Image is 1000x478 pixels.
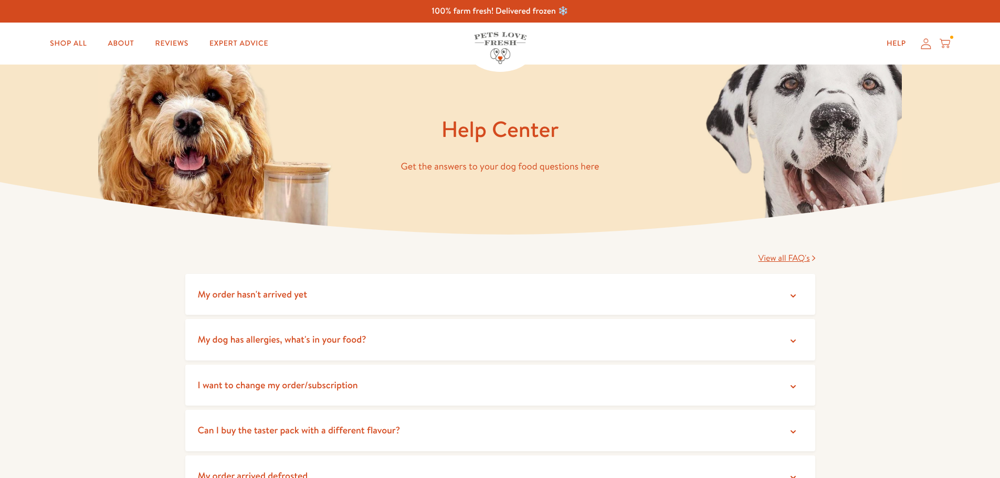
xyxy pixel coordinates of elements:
a: About [99,33,142,54]
span: My order hasn't arrived yet [198,288,308,301]
summary: Can I buy the taster pack with a different flavour? [185,410,815,451]
summary: My dog has allergies, what's in your food? [185,319,815,360]
img: Pets Love Fresh [474,32,527,64]
a: View all FAQ's [759,252,815,264]
p: Get the answers to your dog food questions here [185,158,815,175]
summary: I want to change my order/subscription [185,365,815,406]
a: Help [878,33,914,54]
a: Reviews [147,33,197,54]
a: Expert Advice [201,33,277,54]
summary: My order hasn't arrived yet [185,274,815,315]
span: View all FAQ's [759,252,810,264]
span: My dog has allergies, what's in your food? [198,333,366,346]
span: Can I buy the taster pack with a different flavour? [198,423,401,437]
span: I want to change my order/subscription [198,378,358,391]
a: Shop All [41,33,95,54]
h1: Help Center [185,115,815,144]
